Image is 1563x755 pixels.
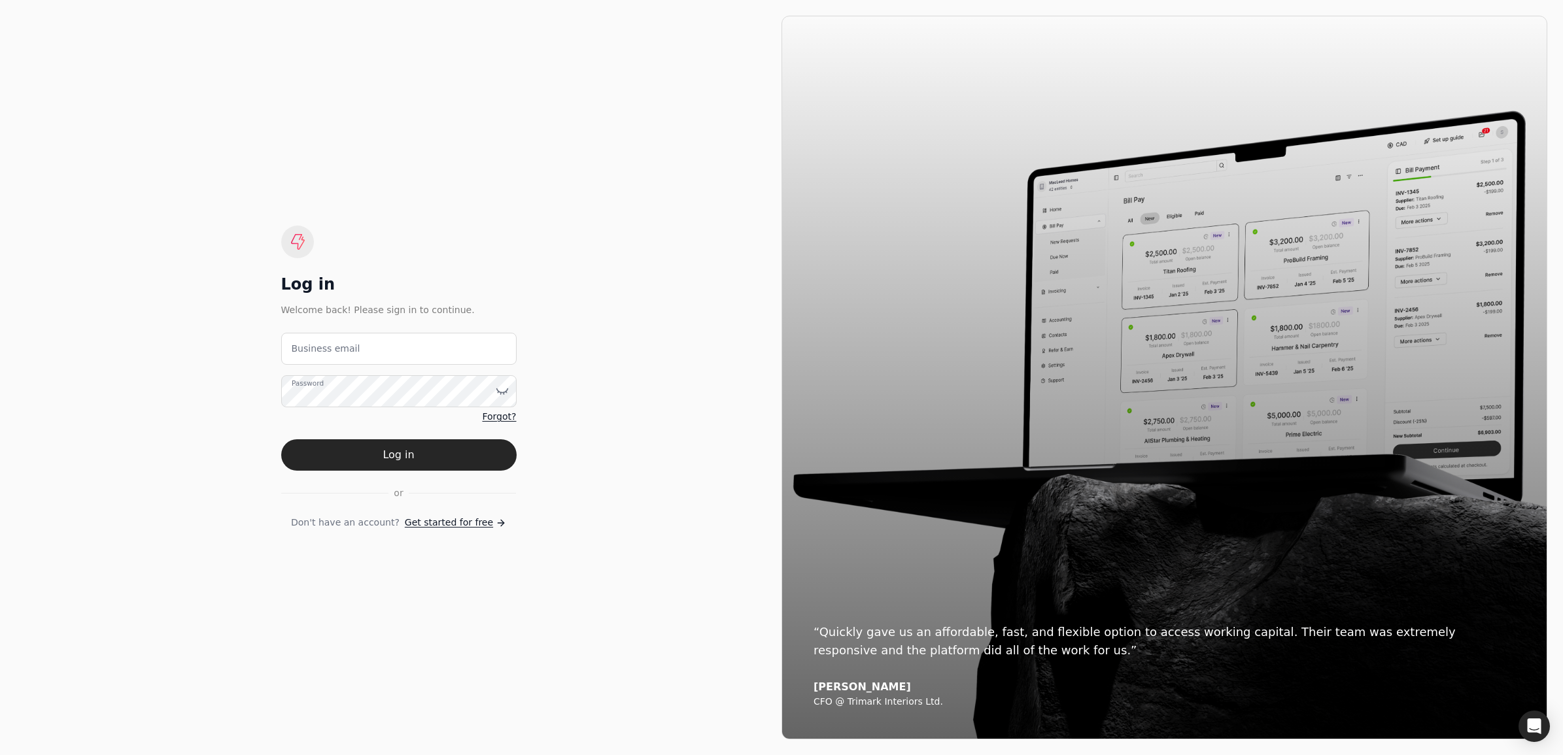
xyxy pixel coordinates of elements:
[292,378,324,388] label: Password
[281,439,517,471] button: Log in
[814,680,1515,694] div: [PERSON_NAME]
[1519,711,1550,742] div: Open Intercom Messenger
[281,274,517,295] div: Log in
[291,516,400,529] span: Don't have an account?
[405,516,506,529] a: Get started for free
[405,516,493,529] span: Get started for free
[814,696,1515,708] div: CFO @ Trimark Interiors Ltd.
[482,410,516,424] a: Forgot?
[292,342,360,356] label: Business email
[814,623,1515,660] div: “Quickly gave us an affordable, fast, and flexible option to access working capital. Their team w...
[394,486,403,500] span: or
[281,303,517,317] div: Welcome back! Please sign in to continue.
